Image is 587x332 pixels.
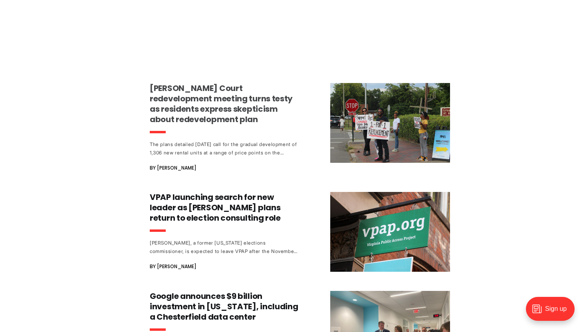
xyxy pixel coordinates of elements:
span: By [PERSON_NAME] [150,163,196,173]
h3: Google announces $9 billion investment in [US_STATE], including a Chesterfield data center [150,291,298,322]
a: VPAP launching search for new leader as [PERSON_NAME] plans return to election consulting role [P... [150,192,450,272]
img: VPAP launching search for new leader as Piper plans return to election consulting role [330,192,450,272]
a: [PERSON_NAME] Court redevelopment meeting turns testy as residents express skepticism about redev... [150,83,450,173]
div: The plans detailed [DATE] call for the gradual development of 1,306 new rental units at a range o... [150,140,298,157]
h3: [PERSON_NAME] Court redevelopment meeting turns testy as residents express skepticism about redev... [150,83,298,125]
span: By [PERSON_NAME] [150,262,196,271]
div: [PERSON_NAME], a former [US_STATE] elections commissioner, is expected to leave VPAP after the No... [150,239,298,255]
h3: VPAP launching search for new leader as [PERSON_NAME] plans return to election consulting role [150,192,298,223]
iframe: portal-trigger [519,293,587,332]
img: Gilpin Court redevelopment meeting turns testy as residents express skepticism about redevelopmen... [330,83,450,163]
